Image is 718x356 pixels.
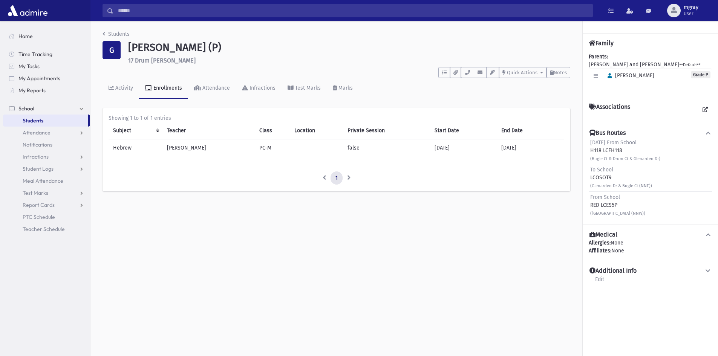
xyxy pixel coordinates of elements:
div: RED LCES5P [590,193,645,217]
span: Time Tracking [18,51,52,58]
th: Teacher [162,122,255,139]
a: Attendance [3,127,90,139]
a: View all Associations [698,103,712,117]
th: Location [290,122,343,139]
a: Edit [595,275,605,289]
div: None [589,247,712,255]
button: Bus Routes [589,129,712,137]
a: Report Cards [3,199,90,211]
img: AdmirePro [6,3,49,18]
a: School [3,102,90,115]
span: Home [18,33,33,40]
a: Student Logs [3,163,90,175]
small: (Glenarden Dr & Bugle Ct (NNE)) [590,183,652,188]
div: Enrollments [152,85,182,91]
a: Teacher Schedule [3,223,90,235]
a: My Tasks [3,60,90,72]
span: Grade P [691,71,710,78]
a: Home [3,30,90,42]
span: School [18,105,34,112]
a: Infractions [3,151,90,163]
th: Private Session [343,122,430,139]
b: Affiliates: [589,248,611,254]
div: Test Marks [294,85,321,91]
th: End Date [497,122,564,139]
td: [DATE] [497,139,564,156]
div: None [589,239,712,255]
a: Notifications [3,139,90,151]
div: Marks [337,85,353,91]
span: From School [590,194,620,200]
td: Hebrew [109,139,162,156]
span: User [684,11,698,17]
td: [PERSON_NAME] [162,139,255,156]
div: H118 LCFH118 [590,139,660,162]
span: Student Logs [23,165,54,172]
a: Students [103,31,130,37]
span: PTC Schedule [23,214,55,220]
th: Subject [109,122,162,139]
b: Allergies: [589,240,611,246]
nav: breadcrumb [103,30,130,41]
span: My Tasks [18,63,40,70]
a: 1 [331,171,343,185]
span: Notifications [23,141,52,148]
button: Quick Actions [499,67,547,78]
span: [PERSON_NAME] [604,72,654,79]
span: Meal Attendance [23,177,63,184]
div: Showing 1 to 1 of 1 entries [109,114,564,122]
div: Infractions [248,85,276,91]
td: [DATE] [430,139,497,156]
div: Activity [114,85,133,91]
span: Teacher Schedule [23,226,65,232]
a: Students [3,115,88,127]
span: Infractions [23,153,49,160]
a: Time Tracking [3,48,90,60]
span: [DATE] From School [590,139,637,146]
span: My Reports [18,87,46,94]
span: My Appointments [18,75,60,82]
span: mgray [684,5,698,11]
span: Students [23,117,43,124]
h1: [PERSON_NAME] (P) [128,41,570,54]
a: Test Marks [282,78,327,99]
a: My Reports [3,84,90,96]
a: Enrollments [139,78,188,99]
h4: Bus Routes [589,129,626,137]
th: Start Date [430,122,497,139]
button: Notes [547,67,570,78]
span: Report Cards [23,202,55,208]
small: ([GEOGRAPHIC_DATA] (NNW)) [590,211,645,216]
a: Attendance [188,78,236,99]
td: PC-M [255,139,290,156]
h6: 17 Drum [PERSON_NAME] [128,57,570,64]
div: [PERSON_NAME] and [PERSON_NAME] [589,53,712,91]
input: Search [113,4,592,17]
button: Additional Info [589,267,712,275]
div: LCOSOT9 [590,166,652,189]
a: Infractions [236,78,282,99]
h4: Family [589,40,614,47]
span: Attendance [23,129,51,136]
a: Activity [103,78,139,99]
a: PTC Schedule [3,211,90,223]
button: Medical [589,231,712,239]
h4: Medical [589,231,617,239]
td: false [343,139,430,156]
a: Test Marks [3,187,90,199]
a: Meal Attendance [3,175,90,187]
span: Test Marks [23,189,48,196]
a: Marks [327,78,359,99]
div: G [103,41,121,59]
small: (Bugle Ct & Drum Ct & Glenarden Dr) [590,156,660,161]
h4: Additional Info [589,267,637,275]
h4: Associations [589,103,630,117]
div: Attendance [201,85,230,91]
a: My Appointments [3,72,90,84]
span: Quick Actions [507,70,537,75]
th: Class [255,122,290,139]
span: To School [590,167,613,173]
b: Parents: [589,53,608,60]
span: Notes [554,70,567,75]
